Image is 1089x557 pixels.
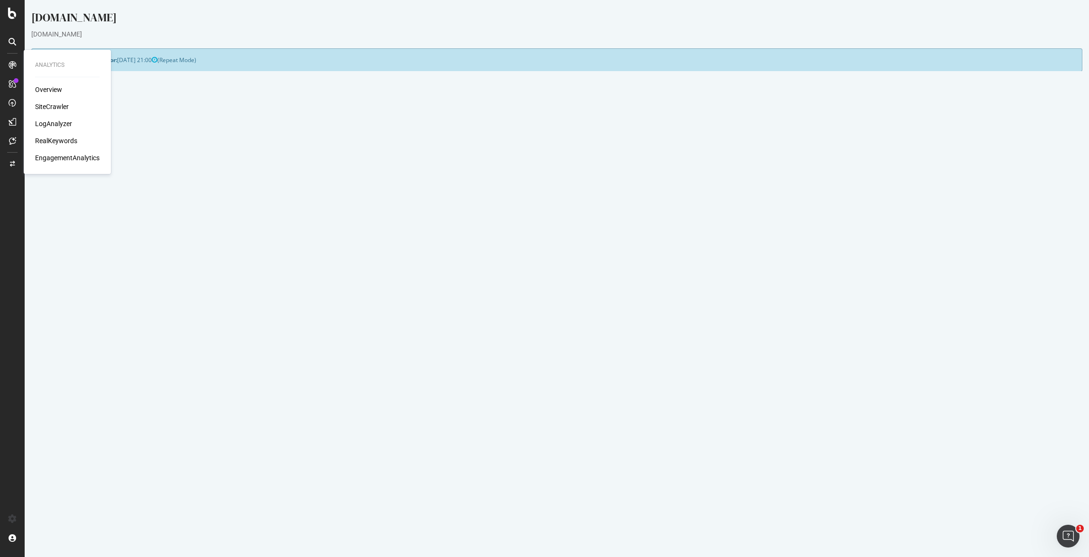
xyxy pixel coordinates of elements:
[14,56,92,64] strong: Next Launch Scheduled for:
[7,48,1058,72] div: (Repeat Mode)
[7,29,1058,39] div: [DOMAIN_NAME]
[35,85,62,94] a: Overview
[35,136,77,146] a: RealKeywords
[35,153,100,163] a: EngagementAnalytics
[35,61,100,69] div: Analytics
[1057,525,1080,548] iframe: Intercom live chat
[35,102,69,111] a: SiteCrawler
[35,119,72,128] a: LogAnalyzer
[92,56,133,64] span: [DATE] 21:00
[1076,525,1084,532] span: 1
[7,9,1058,29] div: [DOMAIN_NAME]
